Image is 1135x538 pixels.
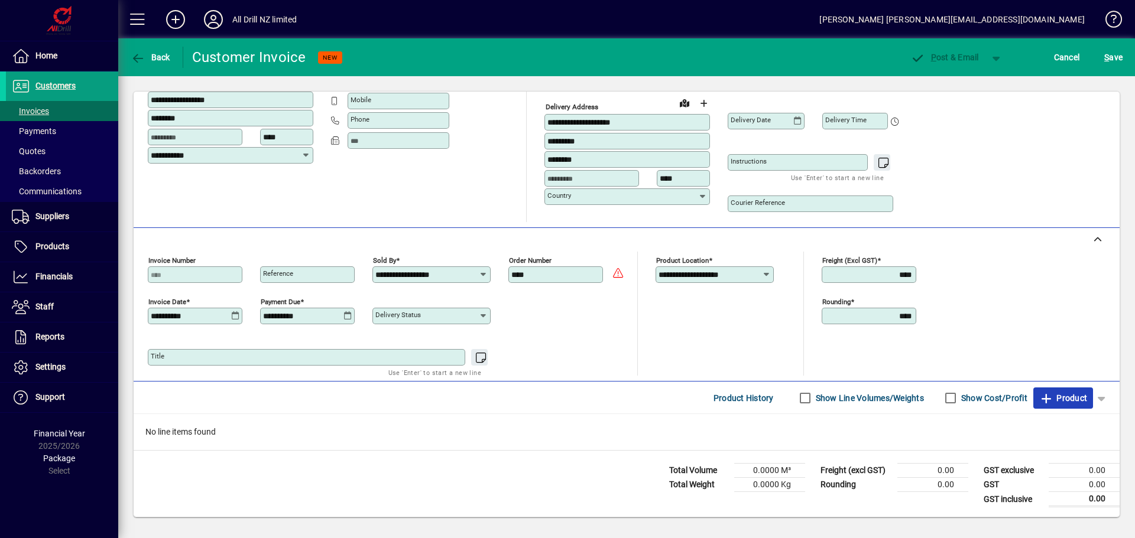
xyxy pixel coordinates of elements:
[978,464,1049,478] td: GST exclusive
[1101,47,1126,68] button: Save
[323,54,338,61] span: NEW
[734,464,805,478] td: 0.0000 M³
[151,352,164,360] mat-label: Title
[1049,464,1120,478] td: 0.00
[897,464,968,478] td: 0.00
[959,392,1027,404] label: Show Cost/Profit
[910,53,979,62] span: ost & Email
[6,322,118,352] a: Reports
[547,191,571,200] mat-label: Country
[978,492,1049,507] td: GST inclusive
[157,9,194,30] button: Add
[822,298,851,306] mat-label: Rounding
[35,392,65,402] span: Support
[663,478,734,492] td: Total Weight
[6,292,118,322] a: Staff
[194,9,232,30] button: Profile
[1054,48,1080,67] span: Cancel
[131,53,170,62] span: Back
[35,242,69,251] span: Products
[815,464,897,478] td: Freight (excl GST)
[6,383,118,412] a: Support
[12,106,49,116] span: Invoices
[791,171,884,184] mat-hint: Use 'Enter' to start a new line
[35,332,64,341] span: Reports
[35,51,57,60] span: Home
[6,41,118,71] a: Home
[43,454,75,463] span: Package
[35,362,66,371] span: Settings
[6,353,118,382] a: Settings
[35,211,69,221] span: Suppliers
[822,256,877,265] mat-label: Freight (excl GST)
[819,10,1085,29] div: [PERSON_NAME] [PERSON_NAME][EMAIL_ADDRESS][DOMAIN_NAME]
[12,126,56,136] span: Payments
[6,141,118,161] a: Quotes
[656,256,709,265] mat-label: Product location
[813,392,924,404] label: Show Line Volumes/Weights
[731,198,785,207] mat-label: Courier Reference
[897,478,968,492] td: 0.00
[261,298,300,306] mat-label: Payment due
[35,272,73,281] span: Financials
[12,187,82,196] span: Communications
[351,96,371,104] mat-label: Mobile
[35,302,54,311] span: Staff
[192,48,306,67] div: Customer Invoice
[6,101,118,121] a: Invoices
[1097,2,1120,41] a: Knowledge Base
[6,181,118,201] a: Communications
[12,167,61,176] span: Backorders
[734,478,805,492] td: 0.0000 Kg
[509,256,552,265] mat-label: Order number
[6,121,118,141] a: Payments
[731,157,767,165] mat-label: Instructions
[709,387,779,409] button: Product History
[373,256,396,265] mat-label: Sold by
[694,94,713,113] button: Choose address
[128,47,173,68] button: Back
[263,269,293,278] mat-label: Reference
[148,256,196,265] mat-label: Invoice number
[12,146,46,156] span: Quotes
[6,161,118,181] a: Backorders
[663,464,734,478] td: Total Volume
[388,366,481,379] mat-hint: Use 'Enter' to start a new line
[1039,389,1087,407] span: Product
[1104,48,1123,67] span: ave
[731,116,771,124] mat-label: Delivery date
[1049,478,1120,492] td: 0.00
[232,10,297,29] div: All Drill NZ limited
[931,53,936,62] span: P
[1049,492,1120,507] td: 0.00
[6,232,118,262] a: Products
[6,202,118,231] a: Suppliers
[134,414,1120,450] div: No line items found
[675,93,694,112] a: View on map
[6,262,118,292] a: Financials
[375,311,421,319] mat-label: Delivery status
[815,478,897,492] td: Rounding
[978,478,1049,492] td: GST
[1033,387,1093,409] button: Product
[714,389,774,407] span: Product History
[904,47,985,68] button: Post & Email
[825,116,867,124] mat-label: Delivery time
[35,81,76,90] span: Customers
[34,429,85,438] span: Financial Year
[118,47,183,68] app-page-header-button: Back
[1104,53,1109,62] span: S
[1051,47,1083,68] button: Cancel
[148,298,186,306] mat-label: Invoice date
[351,115,369,123] mat-label: Phone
